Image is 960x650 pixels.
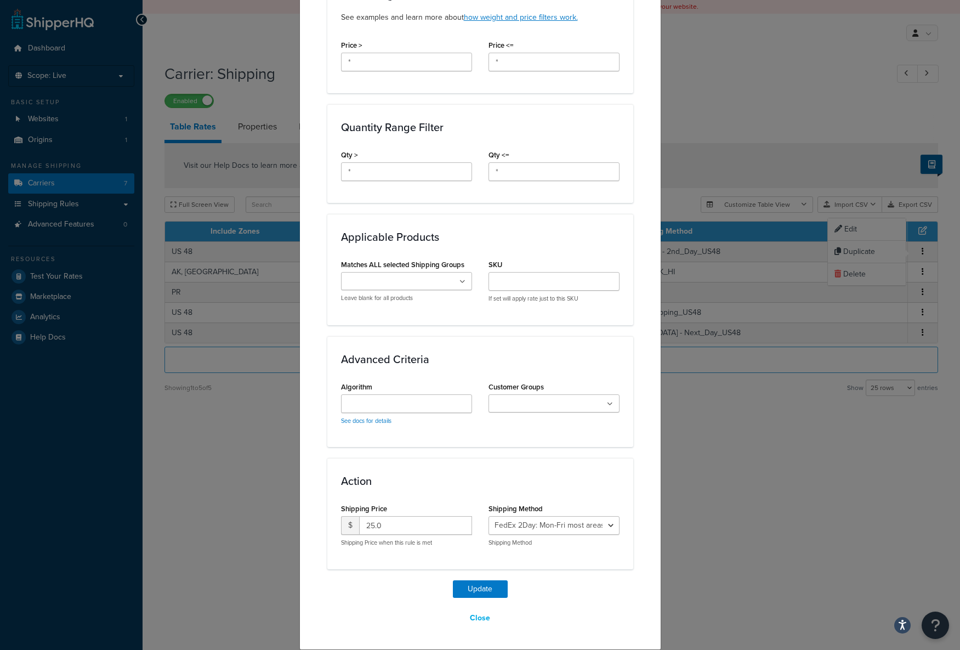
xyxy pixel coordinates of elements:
a: how weight and price filters work. [464,12,578,23]
label: Shipping Method [488,505,543,513]
h3: Advanced Criteria [341,353,620,365]
label: Price > [341,41,362,49]
label: Matches ALL selected Shipping Groups [341,261,464,269]
label: Shipping Price [341,505,387,513]
label: Qty <= [488,151,509,159]
h3: Applicable Products [341,231,620,243]
h3: Action [341,475,620,487]
label: Customer Groups [488,383,544,391]
label: Price <= [488,41,514,49]
h3: Quantity Range Filter [341,121,620,133]
p: See examples and learn more about [341,12,620,24]
p: Shipping Method [488,539,620,547]
p: Leave blank for all products [341,294,472,302]
label: SKU [488,261,502,269]
a: See docs for details [341,416,391,425]
button: Close [463,609,497,628]
label: Algorithm [341,383,372,391]
p: Shipping Price when this rule is met [341,539,472,547]
button: Update [453,580,508,598]
span: $ [341,516,359,535]
p: If set will apply rate just to this SKU [488,295,620,303]
label: Qty > [341,151,358,159]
